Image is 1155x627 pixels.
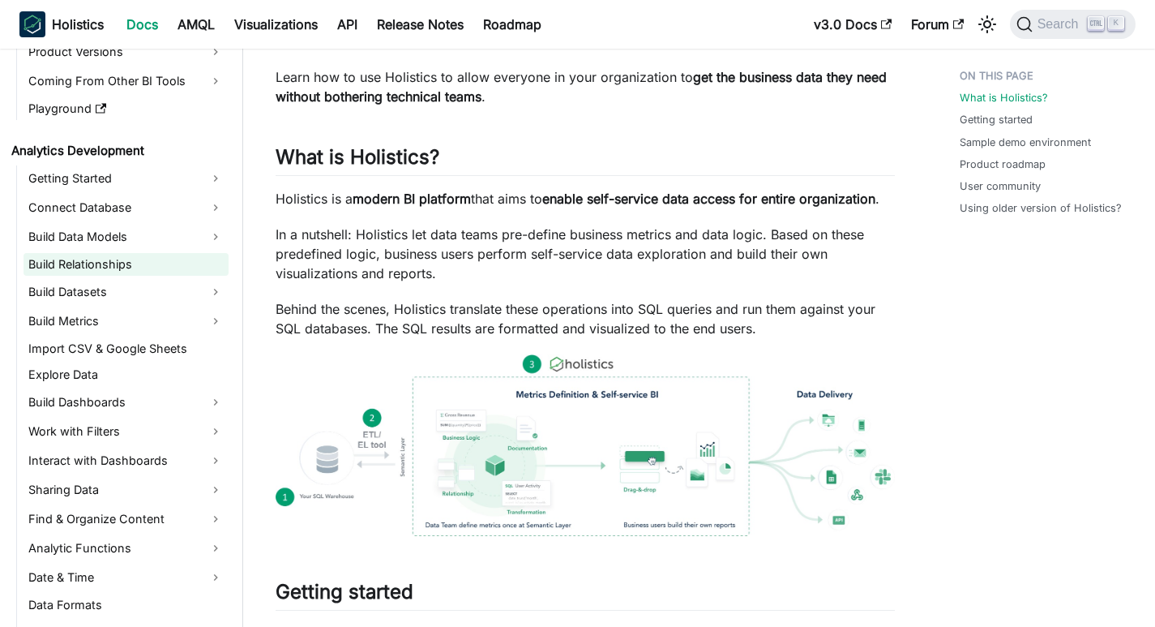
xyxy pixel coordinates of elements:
[24,506,229,532] a: Find & Organize Content
[353,191,471,207] strong: modern BI platform
[960,157,1046,172] a: Product roadmap
[901,11,973,37] a: Forum
[19,11,104,37] a: HolisticsHolistics
[24,68,229,94] a: Coming From Other BI Tools
[542,191,875,207] strong: enable self-service data access for entire organization
[24,419,229,444] a: Work with Filters
[24,279,229,305] a: Build Datasets
[276,189,895,208] p: Holistics is a that aims to .
[276,225,895,283] p: In a nutshell: Holistics let data teams pre-define business metrics and data logic. Based on thes...
[367,11,473,37] a: Release Notes
[276,354,895,536] img: How Holistics fits in your Data Stack
[24,565,229,590] a: Date & Time
[24,389,229,415] a: Build Dashboards
[960,200,1122,216] a: Using older version of Holistics?
[24,253,229,276] a: Build Relationships
[960,112,1033,127] a: Getting started
[225,11,327,37] a: Visualizations
[52,15,104,34] b: Holistics
[24,594,229,616] a: Data Formats
[960,135,1091,150] a: Sample demo environment
[276,67,895,106] p: Learn how to use Holistics to allow everyone in your organization to .
[960,90,1048,105] a: What is Holistics?
[19,11,45,37] img: Holistics
[117,11,168,37] a: Docs
[24,337,229,360] a: Import CSV & Google Sheets
[24,363,229,386] a: Explore Data
[24,97,229,120] a: Playground
[276,145,895,176] h2: What is Holistics?
[24,165,229,191] a: Getting Started
[804,11,901,37] a: v3.0 Docs
[24,195,229,221] a: Connect Database
[473,11,551,37] a: Roadmap
[6,140,229,162] a: Analytics Development
[24,477,229,503] a: Sharing Data
[24,448,229,474] a: Interact with Dashboards
[960,178,1041,194] a: User community
[974,11,1000,37] button: Switch between dark and light mode (currently light mode)
[24,308,229,334] a: Build Metrics
[24,39,229,65] a: Product Versions
[1010,10,1136,39] button: Search (Ctrl+K)
[24,535,229,561] a: Analytic Functions
[24,224,229,250] a: Build Data Models
[276,299,895,338] p: Behind the scenes, Holistics translate these operations into SQL queries and run them against you...
[327,11,367,37] a: API
[1033,17,1089,32] span: Search
[1108,16,1124,31] kbd: K
[276,580,895,611] h2: Getting started
[168,11,225,37] a: AMQL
